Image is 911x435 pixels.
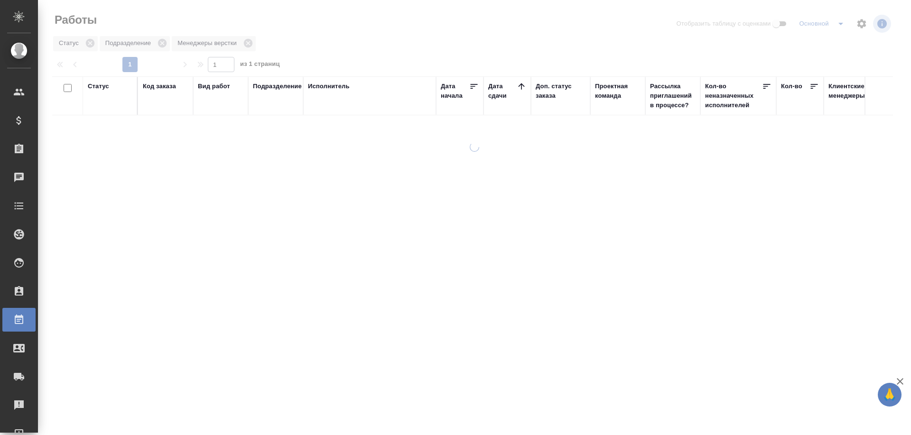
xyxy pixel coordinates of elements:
[878,383,902,407] button: 🙏
[88,82,109,91] div: Статус
[650,82,696,110] div: Рассылка приглашений в процессе?
[705,82,762,110] div: Кол-во неназначенных исполнителей
[882,385,898,405] span: 🙏
[781,82,802,91] div: Кол-во
[595,82,641,101] div: Проектная команда
[198,82,230,91] div: Вид работ
[441,82,469,101] div: Дата начала
[143,82,176,91] div: Код заказа
[828,82,874,101] div: Клиентские менеджеры
[253,82,302,91] div: Подразделение
[308,82,350,91] div: Исполнитель
[536,82,586,101] div: Доп. статус заказа
[488,82,517,101] div: Дата сдачи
